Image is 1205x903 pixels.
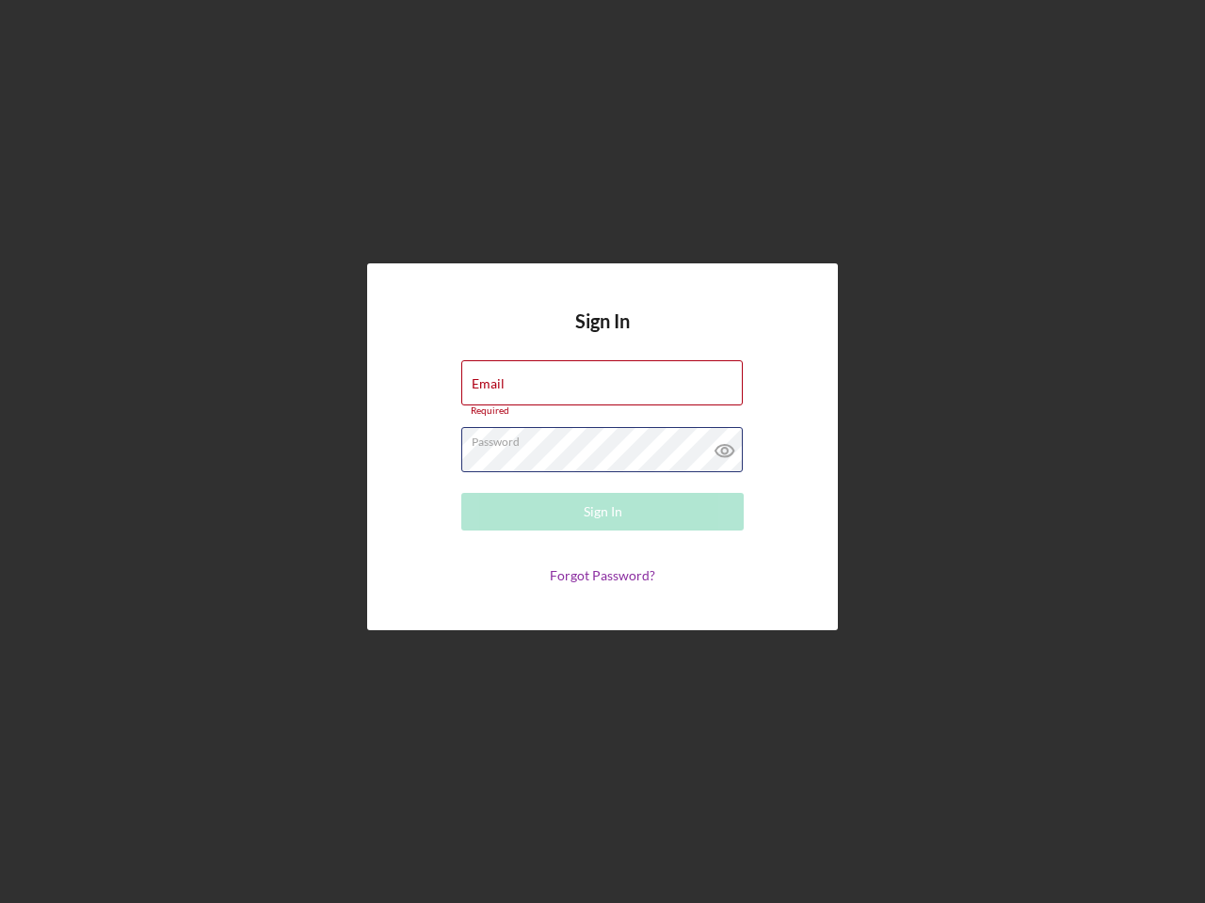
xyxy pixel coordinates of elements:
button: Sign In [461,493,744,531]
label: Password [472,428,743,449]
div: Sign In [584,493,622,531]
label: Email [472,376,505,391]
a: Forgot Password? [550,567,655,583]
h4: Sign In [575,310,630,360]
div: Required [461,405,744,417]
